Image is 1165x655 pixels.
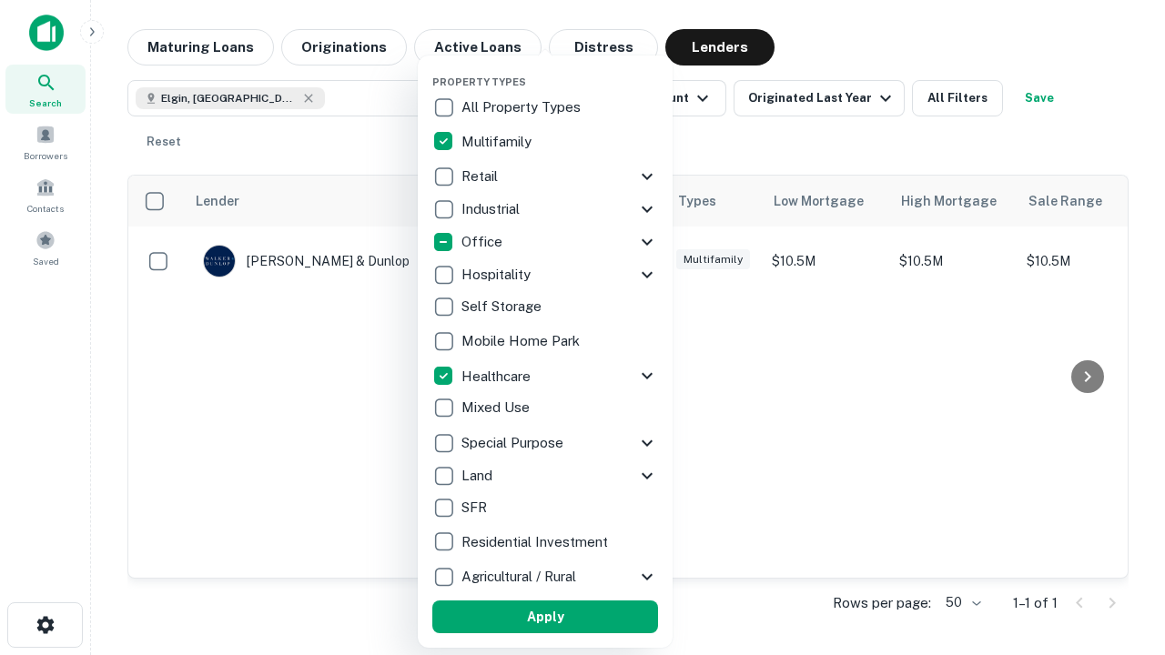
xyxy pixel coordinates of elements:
[432,226,658,258] div: Office
[461,465,496,487] p: Land
[461,198,523,220] p: Industrial
[461,96,584,118] p: All Property Types
[432,560,658,593] div: Agricultural / Rural
[432,193,658,226] div: Industrial
[461,397,533,418] p: Mixed Use
[432,600,658,633] button: Apply
[461,366,534,388] p: Healthcare
[1074,451,1165,539] iframe: Chat Widget
[432,459,658,492] div: Land
[432,258,658,291] div: Hospitality
[432,427,658,459] div: Special Purpose
[432,160,658,193] div: Retail
[461,296,545,317] p: Self Storage
[461,330,583,352] p: Mobile Home Park
[432,76,526,87] span: Property Types
[461,497,491,519] p: SFR
[432,359,658,392] div: Healthcare
[461,231,506,253] p: Office
[461,264,534,286] p: Hospitality
[461,531,612,553] p: Residential Investment
[461,166,501,187] p: Retail
[461,432,567,454] p: Special Purpose
[461,131,535,153] p: Multifamily
[461,566,580,588] p: Agricultural / Rural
